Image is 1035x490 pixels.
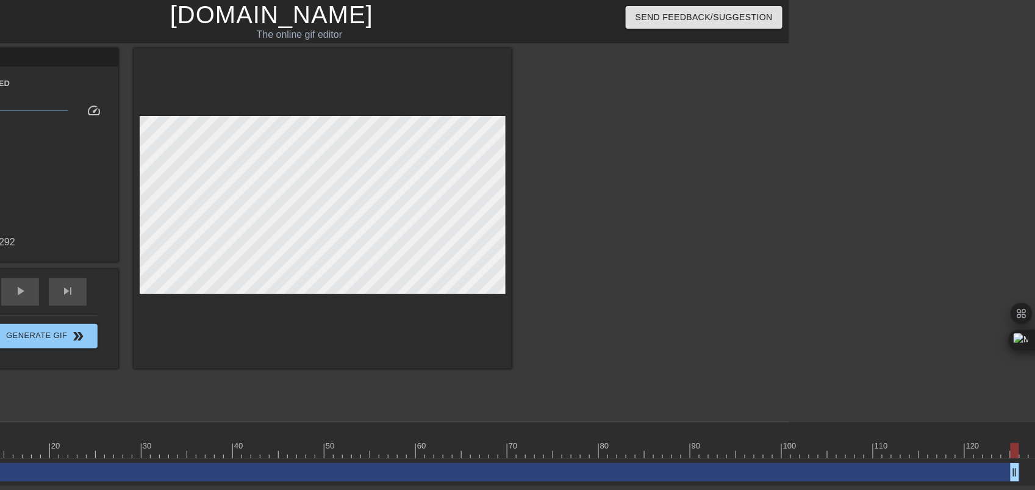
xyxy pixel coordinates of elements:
div: 100 [783,440,798,452]
a: [DOMAIN_NAME] [170,1,373,28]
div: 50 [326,440,337,452]
span: speed [87,103,101,118]
div: The online gif editor [106,27,494,42]
span: double_arrow [71,329,86,344]
button: Send Feedback/Suggestion [626,6,783,29]
div: 20 [51,440,62,452]
span: drag_handle [1009,466,1021,478]
div: 30 [143,440,154,452]
span: Send Feedback/Suggestion [636,10,773,25]
div: 90 [692,440,703,452]
span: skip_next [60,284,75,298]
div: 80 [600,440,611,452]
div: 70 [509,440,520,452]
div: 110 [875,440,890,452]
div: 60 [417,440,428,452]
span: play_arrow [13,284,27,298]
div: 40 [234,440,245,452]
div: 120 [966,440,981,452]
